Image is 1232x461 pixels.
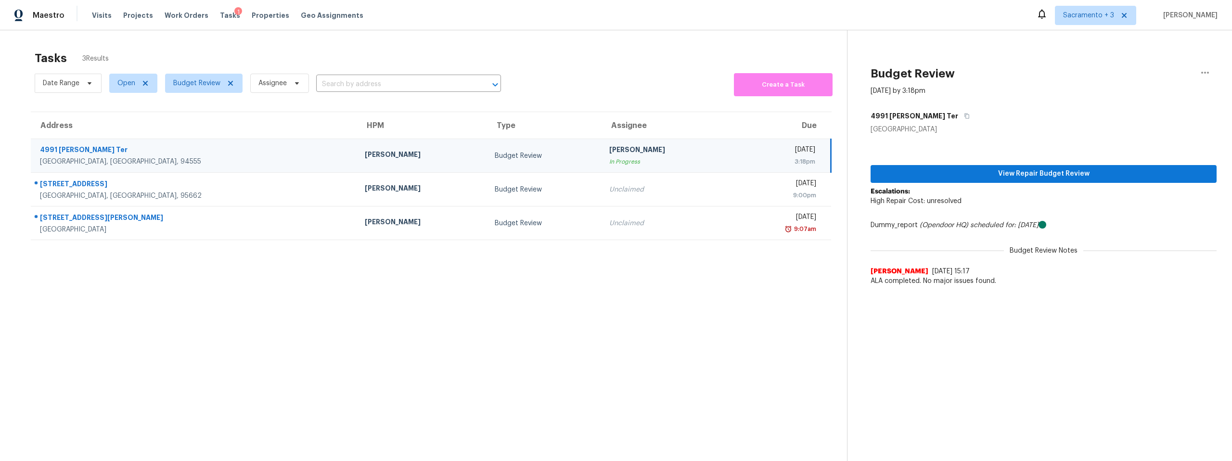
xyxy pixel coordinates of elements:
[932,268,970,275] span: [DATE] 15:17
[40,191,349,201] div: [GEOGRAPHIC_DATA], [GEOGRAPHIC_DATA], 95662
[920,222,968,229] i: (Opendoor HQ)
[123,11,153,20] span: Projects
[33,11,64,20] span: Maestro
[43,78,79,88] span: Date Range
[365,150,479,162] div: [PERSON_NAME]
[365,183,479,195] div: [PERSON_NAME]
[871,111,958,121] h5: 4991 [PERSON_NAME] Ter
[173,78,220,88] span: Budget Review
[357,112,487,139] th: HPM
[40,213,349,225] div: [STREET_ADDRESS][PERSON_NAME]
[958,107,971,125] button: Copy Address
[165,11,208,20] span: Work Orders
[220,12,240,19] span: Tasks
[739,179,816,191] div: [DATE]
[871,125,1217,134] div: [GEOGRAPHIC_DATA]
[609,145,724,157] div: [PERSON_NAME]
[35,53,67,63] h2: Tasks
[234,7,242,17] div: 1
[316,77,474,92] input: Search by address
[495,185,594,194] div: Budget Review
[739,157,815,166] div: 3:18pm
[258,78,287,88] span: Assignee
[40,157,349,166] div: [GEOGRAPHIC_DATA], [GEOGRAPHIC_DATA], 94555
[1159,11,1218,20] span: [PERSON_NAME]
[970,222,1039,229] i: scheduled for: [DATE]
[871,69,955,78] h2: Budget Review
[792,224,816,234] div: 9:07am
[117,78,135,88] span: Open
[878,168,1209,180] span: View Repair Budget Review
[602,112,731,139] th: Assignee
[871,86,925,96] div: [DATE] by 3:18pm
[871,267,928,276] span: [PERSON_NAME]
[739,145,815,157] div: [DATE]
[495,151,594,161] div: Budget Review
[31,112,357,139] th: Address
[609,218,724,228] div: Unclaimed
[739,79,828,90] span: Create a Task
[495,218,594,228] div: Budget Review
[734,73,833,96] button: Create a Task
[1004,246,1083,256] span: Budget Review Notes
[365,217,479,229] div: [PERSON_NAME]
[871,198,962,205] span: High Repair Cost: unresolved
[739,191,816,200] div: 9:00pm
[92,11,112,20] span: Visits
[871,276,1217,286] span: ALA completed. No major issues found.
[40,225,349,234] div: [GEOGRAPHIC_DATA]
[82,54,109,64] span: 3 Results
[609,157,724,166] div: In Progress
[871,165,1217,183] button: View Repair Budget Review
[40,179,349,191] div: [STREET_ADDRESS]
[871,220,1217,230] div: Dummy_report
[301,11,363,20] span: Geo Assignments
[609,185,724,194] div: Unclaimed
[252,11,289,20] span: Properties
[739,212,816,224] div: [DATE]
[731,112,831,139] th: Due
[784,224,792,234] img: Overdue Alarm Icon
[488,78,502,91] button: Open
[1063,11,1114,20] span: Sacramento + 3
[487,112,602,139] th: Type
[40,145,349,157] div: 4991 [PERSON_NAME] Ter
[871,188,910,195] b: Escalations:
